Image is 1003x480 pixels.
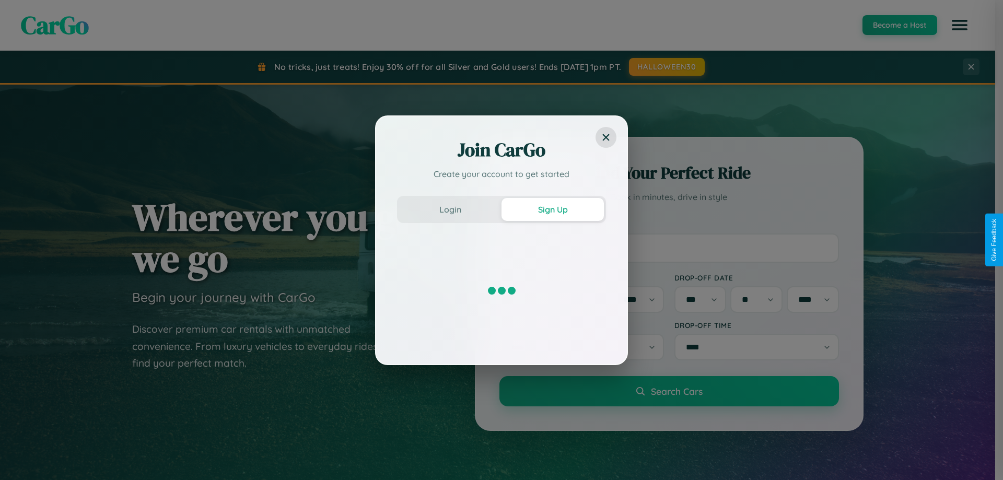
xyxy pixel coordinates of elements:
button: Login [399,198,501,221]
p: Create your account to get started [397,168,606,180]
iframe: Intercom live chat [10,444,36,470]
button: Sign Up [501,198,604,221]
h2: Join CarGo [397,137,606,162]
div: Give Feedback [990,219,998,261]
